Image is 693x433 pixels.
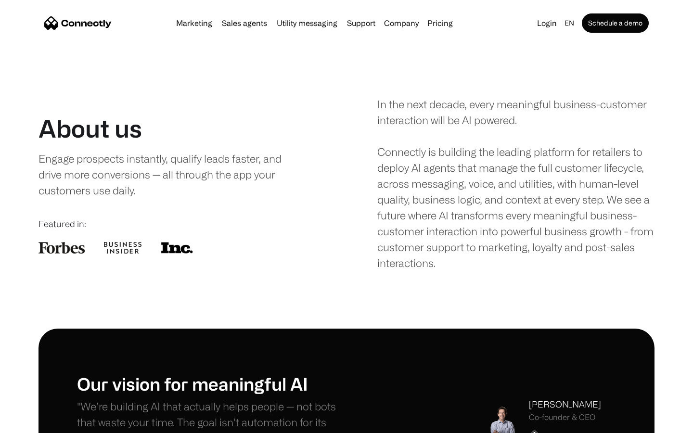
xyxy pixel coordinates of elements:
h1: Our vision for meaningful AI [77,373,346,394]
a: Support [343,19,379,27]
div: Co-founder & CEO [529,413,601,422]
a: Login [533,16,561,30]
aside: Language selected: English [10,415,58,430]
div: [PERSON_NAME] [529,398,601,411]
h1: About us [38,114,142,143]
a: Marketing [172,19,216,27]
a: home [44,16,112,30]
a: Utility messaging [273,19,341,27]
a: Sales agents [218,19,271,27]
div: Engage prospects instantly, qualify leads faster, and drive more conversions — all through the ap... [38,151,302,198]
div: Company [381,16,422,30]
ul: Language list [19,416,58,430]
div: Company [384,16,419,30]
a: Schedule a demo [582,13,649,33]
div: In the next decade, every meaningful business-customer interaction will be AI powered. Connectly ... [377,96,654,271]
div: Featured in: [38,217,316,230]
a: Pricing [423,19,457,27]
div: en [561,16,580,30]
div: en [565,16,574,30]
